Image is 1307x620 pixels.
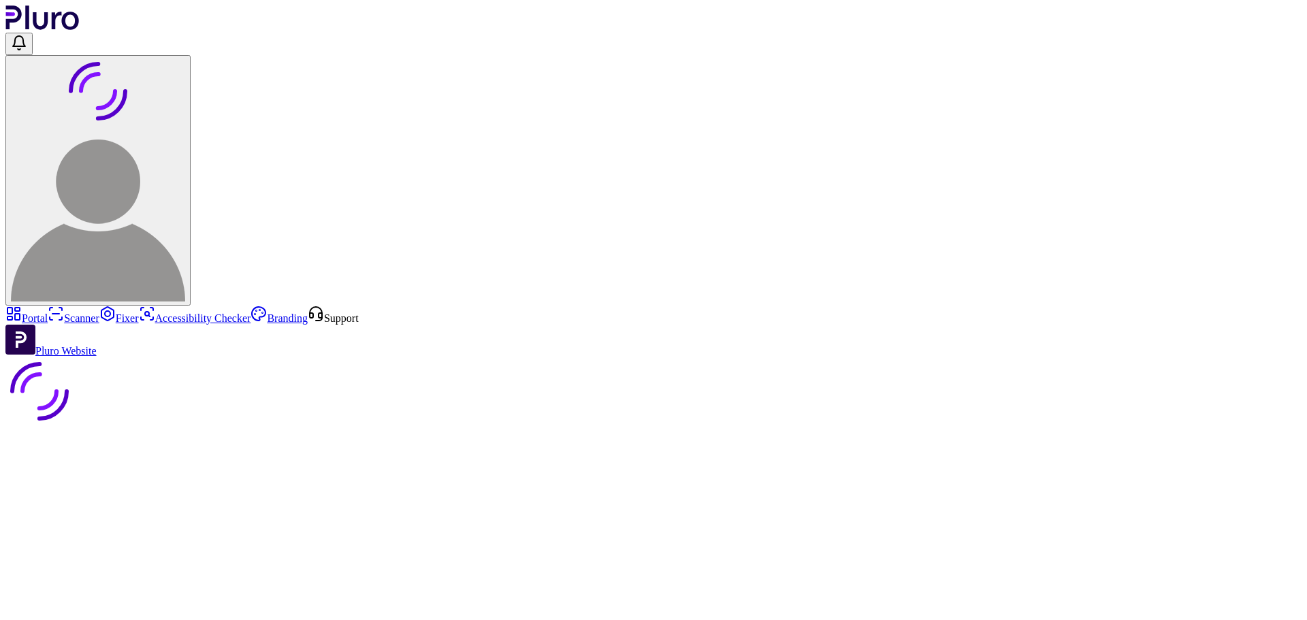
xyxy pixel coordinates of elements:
img: User avatar [11,127,185,301]
a: Accessibility Checker [139,312,251,324]
a: Portal [5,312,48,324]
button: Open notifications, you have undefined new notifications [5,33,33,55]
a: Open Support screen [308,312,359,324]
button: User avatar [5,55,191,306]
a: Scanner [48,312,99,324]
aside: Sidebar menu [5,306,1302,357]
a: Fixer [99,312,139,324]
a: Branding [251,312,308,324]
a: Open Pluro Website [5,345,97,357]
a: Logo [5,20,80,32]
